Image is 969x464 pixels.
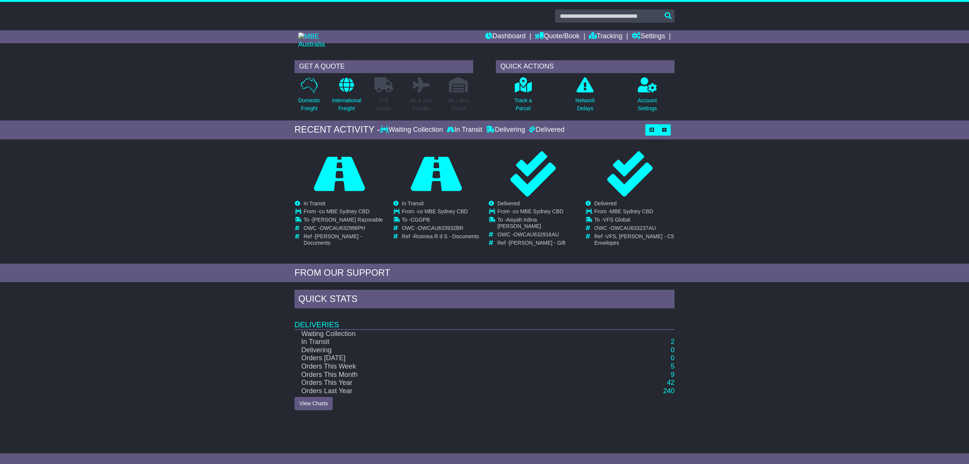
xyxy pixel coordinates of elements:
[513,208,563,214] span: co MBE Sydney CBD
[575,97,595,112] p: Network Delays
[294,310,675,330] td: Deliveries
[294,338,589,346] td: In Transit
[332,97,361,112] p: International Freight
[594,217,674,225] td: To -
[663,387,675,395] a: 240
[671,362,675,370] a: 5
[402,217,479,225] td: To -
[304,225,383,233] td: OWC -
[298,77,321,117] a: DomesticFreight
[671,354,675,362] a: 0
[638,97,657,112] p: Account Settings
[411,217,430,223] span: CGGPB
[304,200,326,206] span: In Transit
[304,217,383,225] td: To -
[294,124,380,135] div: RECENT ACTIVITY -
[294,354,589,362] td: Orders [DATE]
[294,267,675,278] div: FROM OUR SUPPORT
[402,225,479,233] td: OWC -
[527,126,564,134] div: Delivered
[374,97,393,112] p: Full Loads
[410,97,432,112] p: Air & Sea Freight
[312,217,383,223] span: [PERSON_NAME] Razonable
[418,225,463,231] span: OWCAU633932BR
[380,126,445,134] div: Waiting Collection
[594,200,617,206] span: Delivered
[514,77,532,117] a: Track aParcel
[304,233,362,246] span: [PERSON_NAME] - Documents
[298,97,320,112] p: Domestic Freight
[594,233,674,246] span: VFS, [PERSON_NAME] - C5 Envelopes
[497,217,541,229] span: Aisyah Irdina [PERSON_NAME]
[304,208,383,217] td: From -
[671,371,675,378] a: 9
[294,387,589,395] td: Orders Last Year
[402,208,479,217] td: From -
[294,346,589,355] td: Delivering
[514,97,532,112] p: Track a Parcel
[497,208,577,217] td: From -
[319,208,369,214] span: co MBE Sydney CBD
[294,60,473,73] div: GET A QUOTE
[484,126,527,134] div: Delivering
[445,126,484,134] div: In Transit
[294,362,589,371] td: Orders This Week
[611,225,656,231] span: OWCAU633237AU
[320,225,365,231] span: OWCAU632996PH
[594,233,674,246] td: Ref -
[402,233,479,240] td: Ref -
[496,60,675,73] div: QUICK ACTIONS
[594,225,674,233] td: OWC -
[294,330,589,338] td: Waiting Collection
[603,217,630,223] span: VFS Global
[448,97,469,112] p: Air / Sea Depot
[594,208,674,217] td: From -
[294,397,333,410] a: View Charts
[497,217,577,231] td: To -
[535,30,580,43] a: Quote/Book
[294,290,675,310] div: Quick Stats
[294,371,589,379] td: Orders This Month
[671,338,675,345] a: 2
[413,233,479,239] span: Rosinea R d S - Documents
[575,77,595,117] a: NetworkDelays
[589,30,622,43] a: Tracking
[509,240,565,246] span: [PERSON_NAME] - Gift
[304,233,383,246] td: Ref -
[485,30,526,43] a: Dashboard
[332,77,361,117] a: InternationalFreight
[610,208,653,214] span: MBE Sydney CBD
[497,240,577,246] td: Ref -
[294,379,589,387] td: Orders This Year
[418,208,468,214] span: co MBE Sydney CBD
[671,346,675,354] a: 0
[637,77,657,117] a: AccountSettings
[402,200,424,206] span: In Transit
[667,379,675,386] a: 42
[497,231,577,240] td: OWC -
[514,231,559,237] span: OWCAU632916AU
[497,200,520,206] span: Delivered
[632,30,665,43] a: Settings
